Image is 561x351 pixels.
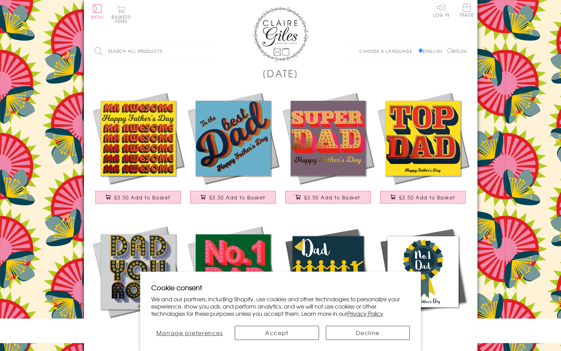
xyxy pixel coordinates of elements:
img: Father's Day Greeting Card, # 1 Dad Rosette, Embellished with a colourful tassel [376,224,471,319]
button: £3.50 Add to Basket [190,191,276,204]
span: 0 items [115,14,130,24]
span: £3.50 Add to Basket [114,194,171,201]
button: Manage preferences [151,326,228,340]
button: £3.50 Add to Basket [95,191,181,204]
img: Father's Day Card, Super Dad, text foiled in shiny gold [281,91,376,186]
img: Father's Day Card, Top Dad, text foiled in shiny gold [376,91,471,186]
span: £3.50 Add to Basket [209,194,265,201]
input: Search [205,43,212,59]
a: Father's Day Card, Best Dad, text foiled in shiny gold £3.50 Add to Basket [186,91,281,211]
input: Search all products [91,43,212,59]
img: Father's Day Card, Best Dad, text foiled in shiny gold [186,91,281,186]
img: Father's Day Card, Mr Awesome, text foiled in shiny gold [91,91,186,186]
a: Father's Day Card, Dad You Rock, text foiled in shiny gold £3.50 Add to Basket [91,224,186,344]
button: Basket0 items [112,6,130,23]
img: Claire Giles Greetings Cards [253,7,308,61]
a: Trade [460,3,474,18]
img: Father's Day Card, No. 1 Dad, text foiled in shiny gold [186,224,281,319]
span: Manage preferences [156,329,223,337]
button: £3.50 Add to Basket [285,191,371,204]
p: Choose a language: [359,48,417,54]
a: Father's Day Card, Mr Awesome, text foiled in shiny gold £3.50 Add to Basket [91,91,186,211]
label: English [418,48,446,54]
h2: Cookie consent [151,283,410,292]
h1: [DATE] [262,66,299,80]
p: We and our partners, including Shopify, use cookies and other technologies to personalize your ex... [151,295,410,317]
span: Menu [91,14,104,20]
a: Father's Day Card, Top Dad, text foiled in shiny gold £3.50 Add to Basket [376,91,471,211]
button: £3.50 Add to Basket [380,191,466,204]
input: English [418,48,423,53]
span: £3.50 Add to Basket [399,194,455,201]
label: Welsh [447,48,467,54]
a: Father's Day Greeting Card, # 1 Dad Rosette, Embellished with a colourful tassel £3.75 Add to Basket [376,224,471,344]
button: Decline [326,326,410,340]
span: Trade [460,3,474,17]
button: Menu [91,4,104,19]
a: Log In [433,3,449,17]
a: Privacy Policy [347,309,383,318]
img: Father's Day Card, Dad You Rock, text foiled in shiny gold [91,224,186,319]
a: Father's Day Card, Super Dad, text foiled in shiny gold £3.50 Add to Basket [281,91,376,211]
img: Father's Day Greeting Card, Dab Dad, Embellished with a colourful tassel [281,224,376,319]
button: Accept [235,326,319,340]
span: £3.50 Add to Basket [304,194,360,201]
a: Father's Day Greeting Card, Dab Dad, Embellished with a colourful tassel £3.75 Add to Basket [281,224,376,344]
a: Father's Day Card, No. 1 Dad, text foiled in shiny gold £3.50 Add to Basket [186,224,281,344]
input: Welsh [447,48,452,53]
